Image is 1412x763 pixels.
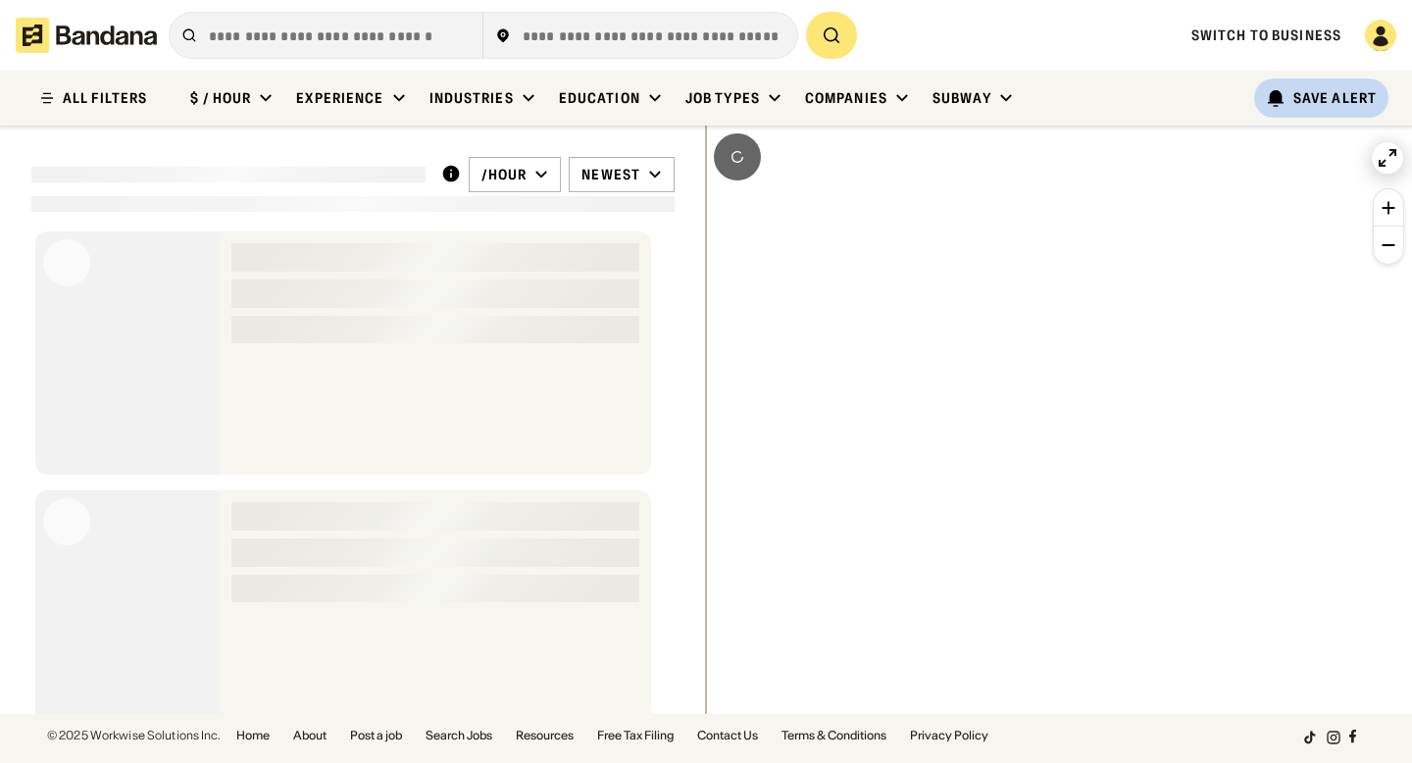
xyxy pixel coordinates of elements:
div: Subway [933,89,991,107]
div: grid [31,224,675,714]
div: Job Types [685,89,760,107]
div: Education [559,89,640,107]
a: Search Jobs [426,730,492,741]
div: © 2025 Workwise Solutions Inc. [47,730,221,741]
div: Industries [429,89,514,107]
a: Resources [516,730,574,741]
a: Switch to Business [1191,26,1341,44]
a: About [293,730,327,741]
div: Newest [581,166,640,183]
a: Post a job [350,730,402,741]
div: Companies [805,89,887,107]
div: Save Alert [1293,89,1377,107]
a: Free Tax Filing [597,730,674,741]
a: Contact Us [697,730,758,741]
a: Terms & Conditions [782,730,886,741]
a: Privacy Policy [910,730,988,741]
div: $ / hour [190,89,251,107]
div: /hour [481,166,528,183]
div: ALL FILTERS [63,91,147,105]
a: Home [236,730,270,741]
img: Bandana logotype [16,18,157,53]
div: Experience [296,89,383,107]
